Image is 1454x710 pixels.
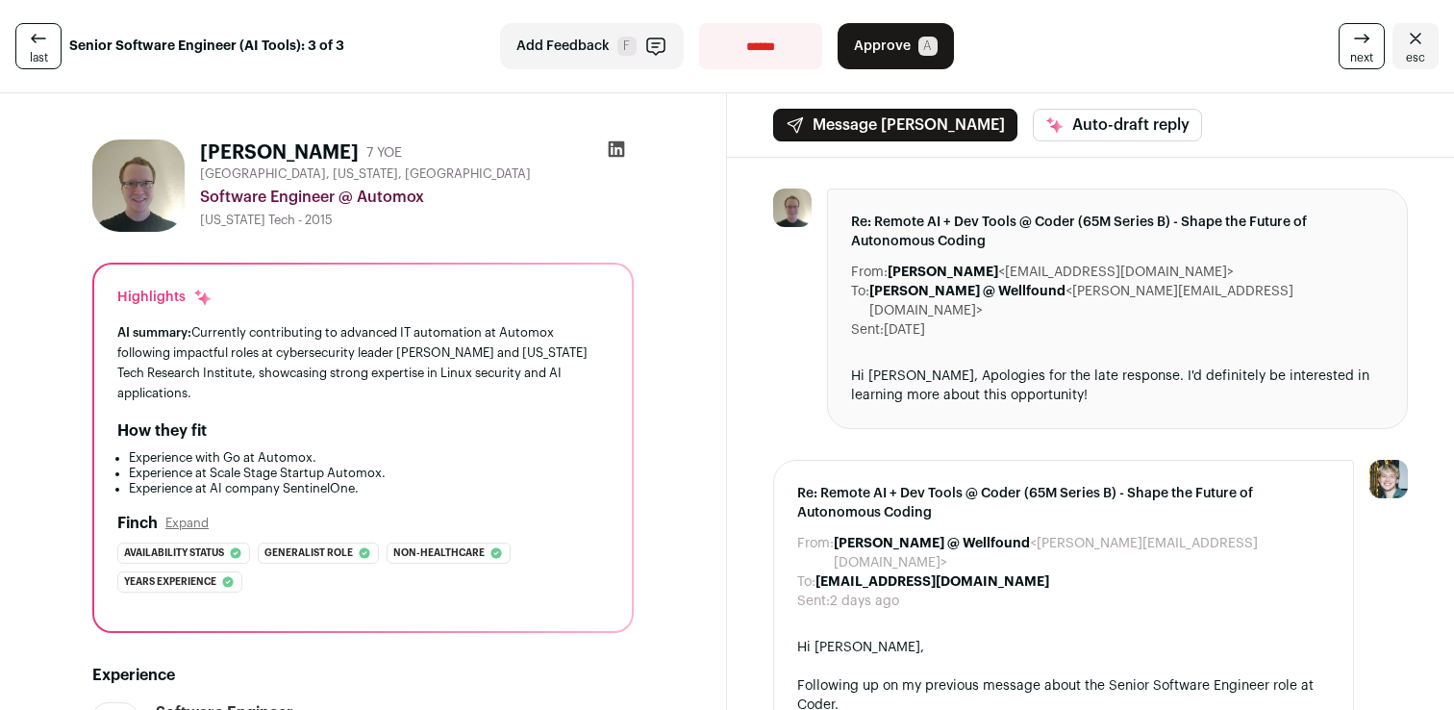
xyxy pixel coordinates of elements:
span: next [1350,50,1373,65]
div: Software Engineer @ Automox [200,186,634,209]
div: Currently contributing to advanced IT automation at Automox following impactful roles at cybersec... [117,322,609,404]
li: Experience at Scale Stage Startup Automox. [129,466,609,481]
strong: Senior Software Engineer (AI Tools): 3 of 3 [69,37,344,56]
button: Message [PERSON_NAME] [773,109,1017,141]
dd: <[EMAIL_ADDRESS][DOMAIN_NAME]> [888,263,1234,282]
span: Availability status [124,544,224,563]
dt: From: [851,263,888,282]
li: Experience at AI company SentinelOne. [129,481,609,496]
dd: 2 days ago [830,592,899,611]
span: Add Feedback [516,37,610,56]
div: [US_STATE] Tech - 2015 [200,213,634,228]
dt: To: [797,572,815,592]
span: Generalist role [264,544,353,563]
span: [GEOGRAPHIC_DATA], [US_STATE], [GEOGRAPHIC_DATA] [200,166,531,182]
dd: [DATE] [884,320,925,340]
dt: From: [797,534,834,572]
h2: Experience [92,664,634,687]
h2: Finch [117,512,158,535]
span: AI summary: [117,326,191,339]
span: Non-healthcare [393,544,485,563]
div: Hi [PERSON_NAME], [797,638,1330,657]
button: Expand [165,516,209,531]
a: next [1339,23,1385,69]
h2: How they fit [117,419,207,443]
dd: <[PERSON_NAME][EMAIL_ADDRESS][DOMAIN_NAME]> [869,282,1384,320]
span: A [918,37,938,56]
div: Highlights [117,288,213,307]
div: 7 YOE [366,143,402,163]
dt: Sent: [851,320,884,340]
div: Hi [PERSON_NAME], Apologies for the late response. I'd definitely be interested in learning more ... [851,367,1384,405]
b: [EMAIL_ADDRESS][DOMAIN_NAME] [815,575,1049,589]
img: 744ad760324dc23f2be9a7da42ab0d2486d8737210cbf37f5e052feacf5721e2.jpg [773,189,812,227]
span: last [30,50,48,65]
li: Experience with Go at Automox. [129,450,609,466]
span: F [617,37,637,56]
span: esc [1406,50,1425,65]
button: Approve A [838,23,954,69]
h1: [PERSON_NAME] [200,139,359,166]
button: Add Feedback F [500,23,684,69]
span: Years experience [124,572,216,592]
span: Re: Remote AI + Dev Tools @ Coder (65M Series B) - Shape the Future of Autonomous Coding [851,213,1384,251]
b: [PERSON_NAME] [888,266,998,279]
span: Approve [854,37,911,56]
b: [PERSON_NAME] @ Wellfound [869,285,1065,298]
a: Close [1392,23,1439,69]
img: 744ad760324dc23f2be9a7da42ab0d2486d8737210cbf37f5e052feacf5721e2.jpg [92,139,185,232]
button: Auto-draft reply [1033,109,1202,141]
b: [PERSON_NAME] @ Wellfound [834,537,1030,550]
span: Re: Remote AI + Dev Tools @ Coder (65M Series B) - Shape the Future of Autonomous Coding [797,484,1330,522]
img: 6494470-medium_jpg [1369,460,1408,498]
dd: <[PERSON_NAME][EMAIL_ADDRESS][DOMAIN_NAME]> [834,534,1330,572]
dt: To: [851,282,869,320]
a: last [15,23,62,69]
dt: Sent: [797,592,830,611]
